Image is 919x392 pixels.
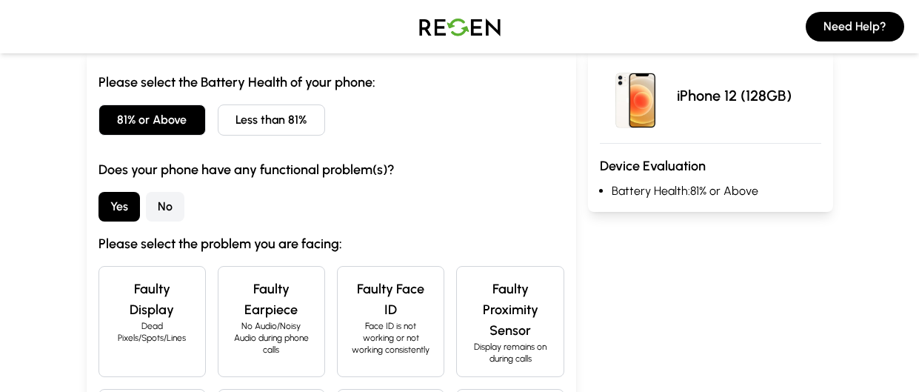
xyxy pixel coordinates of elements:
p: No Audio/Noisy Audio during phone calls [230,320,313,356]
button: Need Help? [806,12,904,41]
h4: Faulty Earpiece [230,279,313,320]
button: Less than 81% [218,104,325,136]
img: Logo [408,6,512,47]
p: Display remains on during calls [469,341,551,365]
li: Battery Health: 81% or Above [612,182,821,200]
p: Face ID is not working or not working consistently [350,320,432,356]
h4: Faulty Proximity Sensor [469,279,551,341]
img: iPhone 12 [600,60,671,131]
h4: Faulty Face ID [350,279,432,320]
button: No [146,192,184,222]
button: 81% or Above [98,104,206,136]
h3: Does your phone have any functional problem(s)? [98,159,564,180]
button: Yes [98,192,140,222]
p: Dead Pixels/Spots/Lines [111,320,193,344]
h4: Faulty Display [111,279,193,320]
h3: Please select the Battery Health of your phone: [98,72,564,93]
p: iPhone 12 (128GB) [677,85,792,106]
h3: Please select the problem you are facing: [98,233,564,254]
h3: Device Evaluation [600,156,821,176]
